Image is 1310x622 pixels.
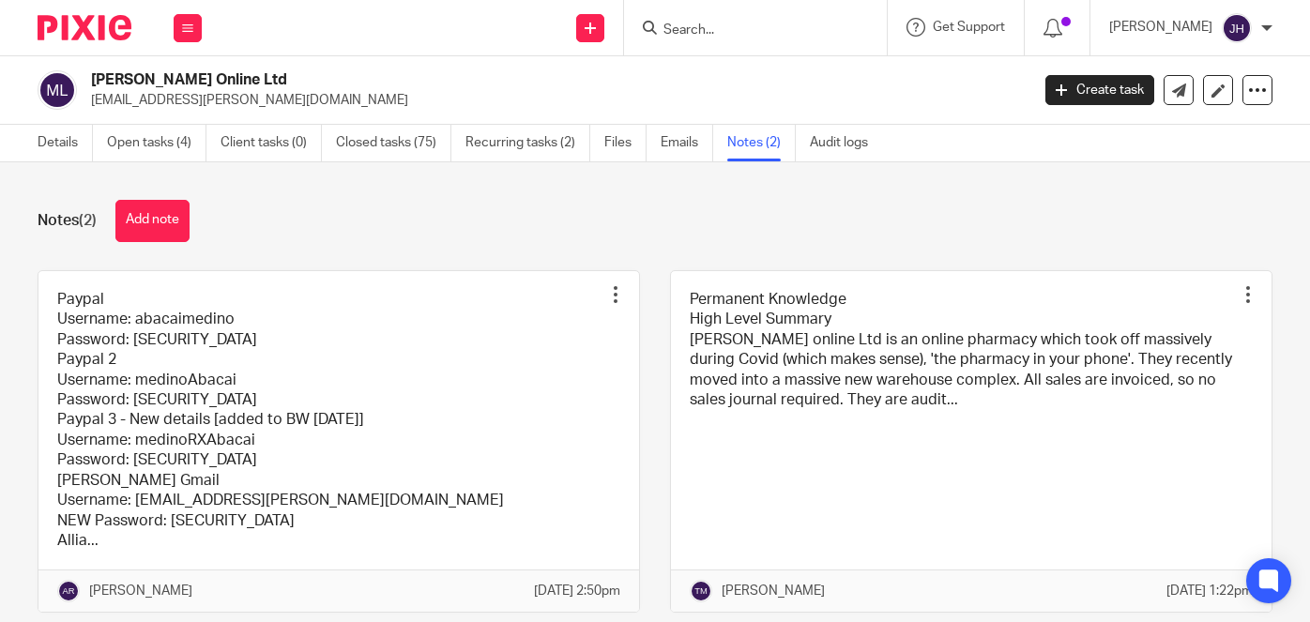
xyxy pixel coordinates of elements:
span: (2) [79,213,97,228]
a: Files [604,125,647,161]
img: Pixie [38,15,131,40]
a: Closed tasks (75) [336,125,451,161]
a: Client tasks (0) [221,125,322,161]
h1: Notes [38,211,97,231]
p: [EMAIL_ADDRESS][PERSON_NAME][DOMAIN_NAME] [91,91,1017,110]
input: Search [662,23,830,39]
img: svg%3E [57,580,80,602]
p: [PERSON_NAME] [89,582,192,600]
p: [DATE] 1:22pm [1166,582,1253,600]
a: Open tasks (4) [107,125,206,161]
p: [PERSON_NAME] [722,582,825,600]
a: Details [38,125,93,161]
button: Add note [115,200,190,242]
a: Notes (2) [727,125,796,161]
img: svg%3E [690,580,712,602]
a: Audit logs [810,125,882,161]
a: Recurring tasks (2) [465,125,590,161]
h2: [PERSON_NAME] Online Ltd [91,70,832,90]
p: [DATE] 2:50pm [534,582,620,600]
img: svg%3E [38,70,77,110]
a: Emails [661,125,713,161]
img: svg%3E [1222,13,1252,43]
a: Create task [1045,75,1154,105]
p: [PERSON_NAME] [1109,18,1212,37]
span: Get Support [933,21,1005,34]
